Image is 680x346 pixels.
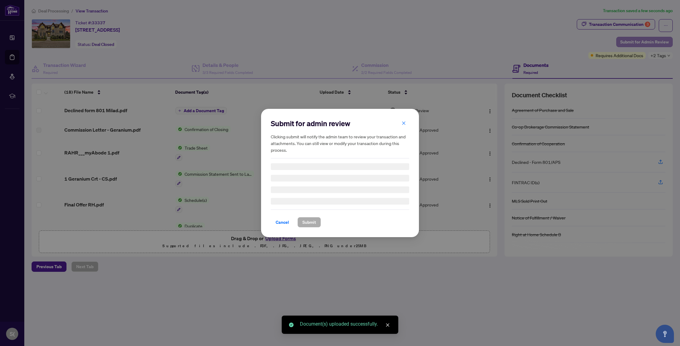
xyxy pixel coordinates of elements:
[271,217,294,227] button: Cancel
[386,323,390,327] span: close
[276,217,289,227] span: Cancel
[297,217,321,227] button: Submit
[271,133,409,153] h5: Clicking submit will notify the admin team to review your transaction and attachments. You can st...
[384,322,391,328] a: Close
[402,121,406,125] span: close
[656,325,674,343] button: Open asap
[289,323,294,327] span: check-circle
[300,320,391,328] div: Document(s) uploaded successfully.
[271,119,409,128] h2: Submit for admin review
